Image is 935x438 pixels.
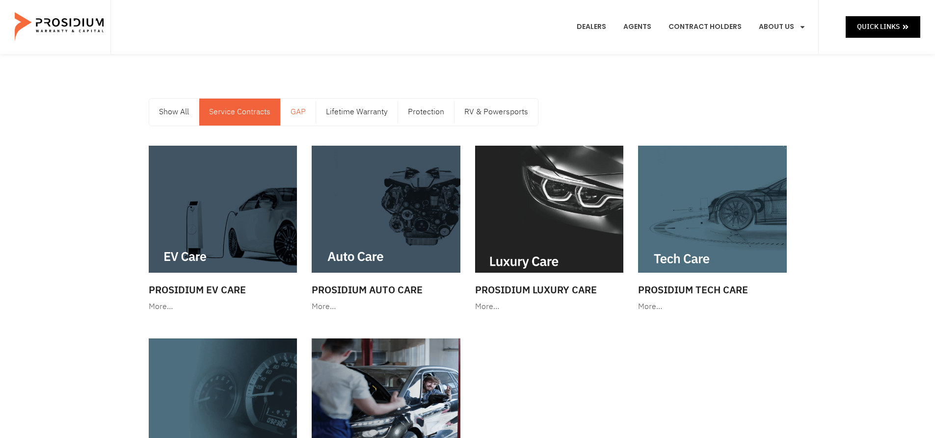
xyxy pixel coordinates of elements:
[475,283,624,297] h3: Prosidium Luxury Care
[569,9,614,45] a: Dealers
[857,21,900,33] span: Quick Links
[751,9,813,45] a: About Us
[149,283,297,297] h3: Prosidium EV Care
[475,300,624,314] div: More…
[312,283,460,297] h3: Prosidium Auto Care
[281,99,316,126] a: GAP
[149,300,297,314] div: More…
[454,99,538,126] a: RV & Powersports
[149,99,199,126] a: Show All
[638,283,787,297] h3: Prosidium Tech Care
[307,141,465,319] a: Prosidium Auto Care More…
[470,141,629,319] a: Prosidium Luxury Care More…
[633,141,792,319] a: Prosidium Tech Care More…
[638,300,787,314] div: More…
[144,141,302,319] a: Prosidium EV Care More…
[616,9,659,45] a: Agents
[661,9,749,45] a: Contract Holders
[199,99,280,126] a: Service Contracts
[316,99,398,126] a: Lifetime Warranty
[398,99,454,126] a: Protection
[846,16,920,37] a: Quick Links
[569,9,813,45] nav: Menu
[149,99,538,126] nav: Menu
[312,300,460,314] div: More…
